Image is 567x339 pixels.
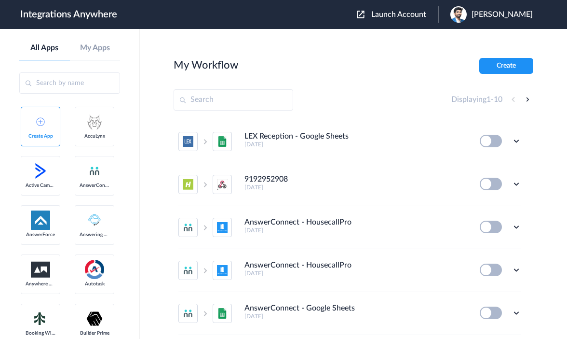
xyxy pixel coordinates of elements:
[85,112,104,131] img: acculynx-logo.svg
[450,6,467,23] img: e289923a-bff6-4d96-a5e5-d5ac31d2f97f.png
[174,59,238,71] h2: My Workflow
[244,261,351,270] h4: AnswerConnect - HousecallPro
[26,330,55,336] span: Booking Widget
[244,184,467,191] h5: [DATE]
[80,281,109,287] span: Autotask
[174,89,293,111] input: Search
[85,309,104,328] img: builder-prime-logo.svg
[486,96,491,103] span: 1
[357,11,364,18] img: launch-acct-icon.svg
[70,43,121,53] a: My Apps
[31,161,50,181] img: active-campaign-logo.svg
[85,211,104,230] img: Answering_service.png
[244,218,351,227] h4: AnswerConnect - HousecallPro
[451,95,502,104] h4: Displaying -
[244,270,467,277] h5: [DATE]
[357,10,438,19] button: Launch Account
[26,133,55,139] span: Create App
[472,10,533,19] span: [PERSON_NAME]
[19,43,70,53] a: All Apps
[26,232,55,238] span: AnswerForce
[244,175,288,184] h4: 9192952908
[80,330,109,336] span: Builder Prime
[244,313,467,320] h5: [DATE]
[244,141,467,148] h5: [DATE]
[20,9,117,20] h1: Integrations Anywhere
[80,232,109,238] span: Answering Service
[36,117,45,126] img: add-icon.svg
[31,310,50,327] img: Setmore_Logo.svg
[89,165,100,177] img: answerconnect-logo.svg
[244,227,467,234] h5: [DATE]
[244,304,355,313] h4: AnswerConnect - Google Sheets
[494,96,502,103] span: 10
[26,281,55,287] span: Anywhere Works
[80,183,109,188] span: AnswerConnect
[31,262,50,278] img: aww.png
[19,72,120,94] input: Search by name
[31,211,50,230] img: af-app-logo.svg
[371,11,426,18] span: Launch Account
[479,58,533,74] button: Create
[85,260,104,279] img: autotask.png
[26,183,55,188] span: Active Campaign
[80,133,109,139] span: AccuLynx
[244,132,349,141] h4: LEX Reception - Google Sheets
